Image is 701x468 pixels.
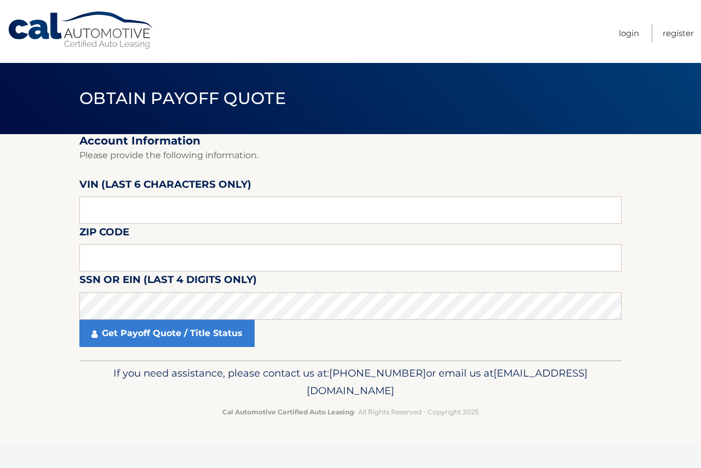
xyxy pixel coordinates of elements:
p: Please provide the following information. [79,148,622,163]
span: [PHONE_NUMBER] [329,367,426,379]
a: Get Payoff Quote / Title Status [79,320,255,347]
a: Cal Automotive [7,11,155,50]
strong: Cal Automotive Certified Auto Leasing [222,408,354,416]
label: VIN (last 6 characters only) [79,176,251,197]
label: SSN or EIN (last 4 digits only) [79,271,257,292]
p: If you need assistance, please contact us at: or email us at [87,365,614,400]
p: - All Rights Reserved - Copyright 2025 [87,406,614,418]
h2: Account Information [79,134,622,148]
a: Register [663,24,694,42]
a: Login [619,24,639,42]
span: Obtain Payoff Quote [79,88,286,108]
label: Zip Code [79,224,129,244]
